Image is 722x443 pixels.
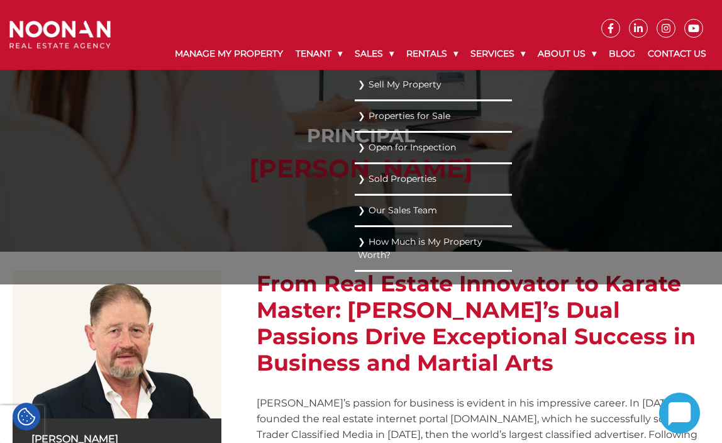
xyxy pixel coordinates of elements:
[531,38,603,70] a: About Us
[358,233,509,264] a: How Much is My Property Worth?
[358,76,509,93] a: Sell My Property
[169,38,289,70] a: Manage My Property
[358,202,509,219] a: Our Sales Team
[9,21,111,49] img: Noonan Real Estate Agency
[289,38,348,70] a: Tenant
[400,38,464,70] a: Rentals
[348,38,400,70] a: Sales
[358,171,509,188] a: Sold Properties
[13,403,40,430] div: Cookie Settings
[13,271,221,418] img: Michael Noonan
[358,108,509,125] a: Properties for Sale
[257,271,709,376] h2: From Real Estate Innovator to Karate Master: [PERSON_NAME]’s Dual Passions Drive Exceptional Succ...
[641,38,713,70] a: Contact Us
[603,38,641,70] a: Blog
[464,38,531,70] a: Services
[358,139,509,156] a: Open for Inspection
